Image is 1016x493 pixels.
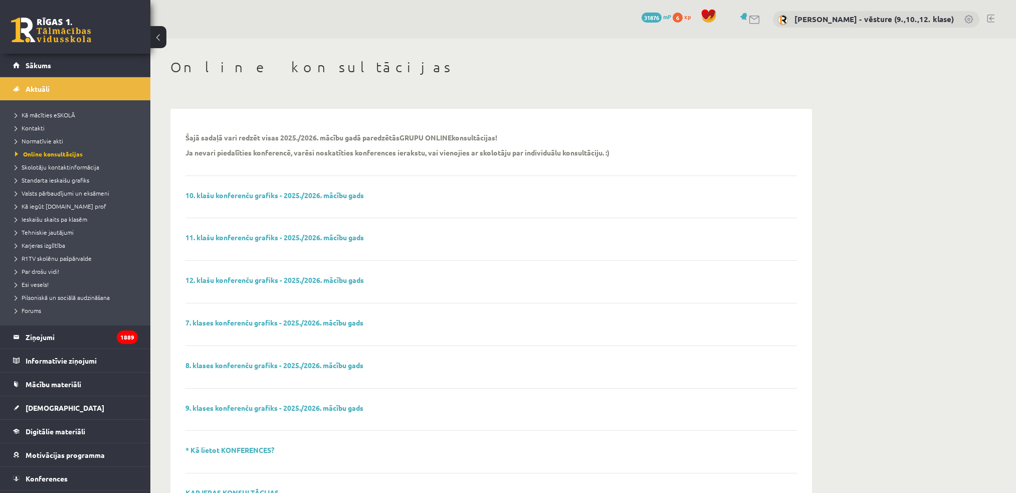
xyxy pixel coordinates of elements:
[673,13,683,23] span: 6
[117,331,138,344] i: 1889
[185,445,274,454] a: * Kā lietot KONFERENCES?
[15,293,110,301] span: Pilsoniskā un sociālā audzināšana
[15,228,74,236] span: Tehniskie jautājumi
[170,59,812,76] h1: Online konsultācijas
[13,443,138,466] a: Motivācijas programma
[185,403,363,412] a: 9. klases konferenču grafiks - 2025./2026. mācību gads
[185,318,363,327] a: 7. klases konferenču grafiks - 2025./2026. mācību gads
[26,474,68,483] span: Konferences
[15,123,140,132] a: Kontakti
[15,189,140,198] a: Valsts pārbaudījumi un eksāmeni
[15,149,140,158] a: Online konsultācijas
[15,202,106,210] span: Kā iegūt [DOMAIN_NAME] prof
[15,137,63,145] span: Normatīvie akti
[15,306,140,315] a: Forums
[15,280,140,289] a: Esi vesels!
[15,215,87,223] span: Ieskaišu skaits pa klasēm
[663,13,671,21] span: mP
[15,162,140,172] a: Skolotāju kontaktinformācija
[11,18,91,43] a: Rīgas 1. Tālmācības vidusskola
[399,133,452,142] strong: GRUPU ONLINE
[13,420,138,443] a: Digitālie materiāli
[185,191,364,200] a: 10. klašu konferenču grafiks - 2025./2026. mācību gads
[13,349,138,372] a: Informatīvie ziņojumi
[185,233,364,242] a: 11. klašu konferenču grafiks - 2025./2026. mācību gads
[642,13,671,21] a: 31876 mP
[13,77,138,100] a: Aktuāli
[15,241,65,249] span: Karjeras izglītība
[794,14,954,24] a: [PERSON_NAME] - vēsture (9.,10.,12. klase)
[15,176,89,184] span: Standarta ieskaišu grafiks
[26,325,138,349] legend: Ziņojumi
[15,267,59,275] span: Par drošu vidi!
[15,254,140,263] a: R1TV skolēnu pašpārvalde
[673,13,696,21] a: 6 xp
[13,373,138,396] a: Mācību materiāli
[185,361,363,370] a: 8. klases konferenču grafiks - 2025./2026. mācību gads
[185,133,497,142] p: Šajā sadaļā vari redzēt visas 2025./2026. mācību gadā paredzētās konsultācijas!
[26,427,85,436] span: Digitālie materiāli
[15,163,99,171] span: Skolotāju kontaktinformācija
[26,84,50,93] span: Aktuāli
[15,241,140,250] a: Karjeras izglītība
[26,403,104,412] span: [DEMOGRAPHIC_DATA]
[26,61,51,70] span: Sākums
[15,215,140,224] a: Ieskaišu skaits pa klasēm
[15,254,92,262] span: R1TV skolēnu pašpārvalde
[684,13,691,21] span: xp
[15,280,49,288] span: Esi vesels!
[13,325,138,349] a: Ziņojumi1889
[15,150,83,158] span: Online konsultācijas
[15,124,45,132] span: Kontakti
[26,450,105,459] span: Motivācijas programma
[185,148,609,157] p: Ja nevari piedalīties konferencē, varēsi noskatīties konferences ierakstu, vai vienojies ar skolo...
[15,293,140,302] a: Pilsoniskā un sociālā audzināšana
[13,54,138,77] a: Sākums
[15,306,41,314] span: Forums
[26,349,138,372] legend: Informatīvie ziņojumi
[778,15,788,25] img: Kristīna Kižlo - vēsture (9.,10.,12. klase)
[15,267,140,276] a: Par drošu vidi!
[15,202,140,211] a: Kā iegūt [DOMAIN_NAME] prof
[15,110,140,119] a: Kā mācīties eSKOLĀ
[15,189,109,197] span: Valsts pārbaudījumi un eksāmeni
[13,396,138,419] a: [DEMOGRAPHIC_DATA]
[185,275,364,284] a: 12. klašu konferenču grafiks - 2025./2026. mācību gads
[15,228,140,237] a: Tehniskie jautājumi
[13,467,138,490] a: Konferences
[15,176,140,185] a: Standarta ieskaišu grafiks
[26,380,81,389] span: Mācību materiāli
[15,136,140,145] a: Normatīvie akti
[15,111,75,119] span: Kā mācīties eSKOLĀ
[642,13,662,23] span: 31876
